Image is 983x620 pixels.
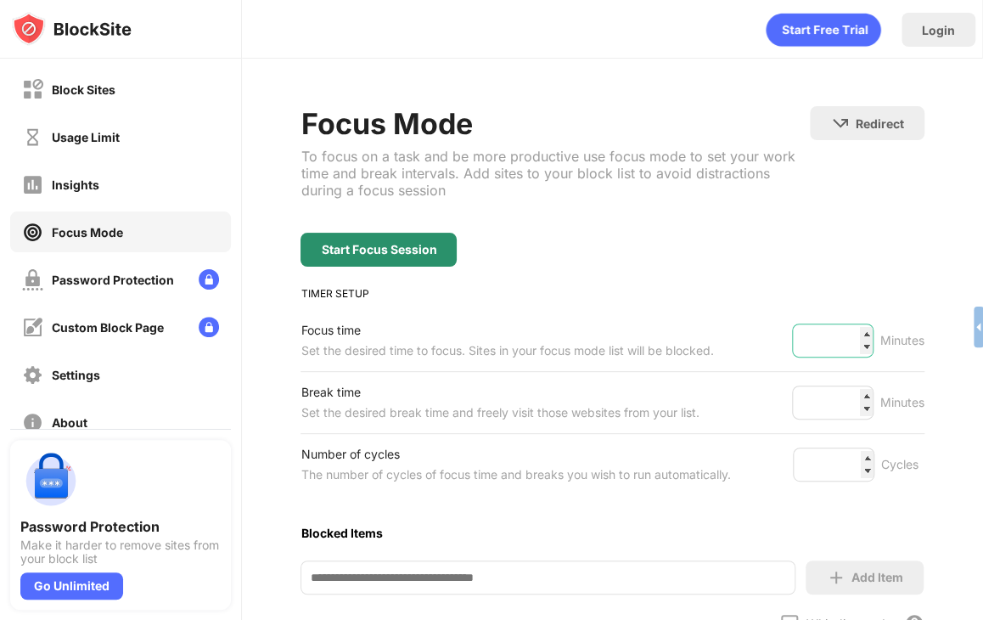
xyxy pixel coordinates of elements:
[301,465,730,485] div: The number of cycles of focus time and breaks you wish to run automatically.
[301,382,699,403] div: Break time
[301,444,730,465] div: Number of cycles
[301,287,924,300] div: TIMER SETUP
[22,269,43,290] img: password-protection-off.svg
[22,127,43,148] img: time-usage-off.svg
[52,82,115,97] div: Block Sites
[880,330,924,351] div: Minutes
[301,106,809,141] div: Focus Mode
[20,538,221,566] div: Make it harder to remove sites from your block list
[301,526,924,540] div: Blocked Items
[20,572,123,600] div: Go Unlimited
[301,341,713,361] div: Set the desired time to focus. Sites in your focus mode list will be blocked.
[22,222,43,243] img: focus-on.svg
[856,116,904,131] div: Redirect
[301,148,809,199] div: To focus on a task and be more productive use focus mode to set your work time and break interval...
[851,571,903,584] div: Add Item
[52,178,99,192] div: Insights
[20,518,221,535] div: Password Protection
[22,364,43,386] img: settings-off.svg
[12,12,132,46] img: logo-blocksite.svg
[22,412,43,433] img: about-off.svg
[881,454,924,475] div: Cycles
[880,392,924,413] div: Minutes
[301,320,713,341] div: Focus time
[52,130,120,144] div: Usage Limit
[22,317,43,338] img: customize-block-page-off.svg
[321,243,436,256] div: Start Focus Session
[199,317,219,337] img: lock-menu.svg
[199,269,219,290] img: lock-menu.svg
[52,225,123,240] div: Focus Mode
[766,13,881,47] div: animation
[922,23,955,37] div: Login
[52,415,87,430] div: About
[20,450,81,511] img: push-password-protection.svg
[52,320,164,335] div: Custom Block Page
[52,273,174,287] div: Password Protection
[301,403,699,423] div: Set the desired break time and freely visit those websites from your list.
[22,79,43,100] img: block-off.svg
[52,368,100,382] div: Settings
[22,174,43,195] img: insights-off.svg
